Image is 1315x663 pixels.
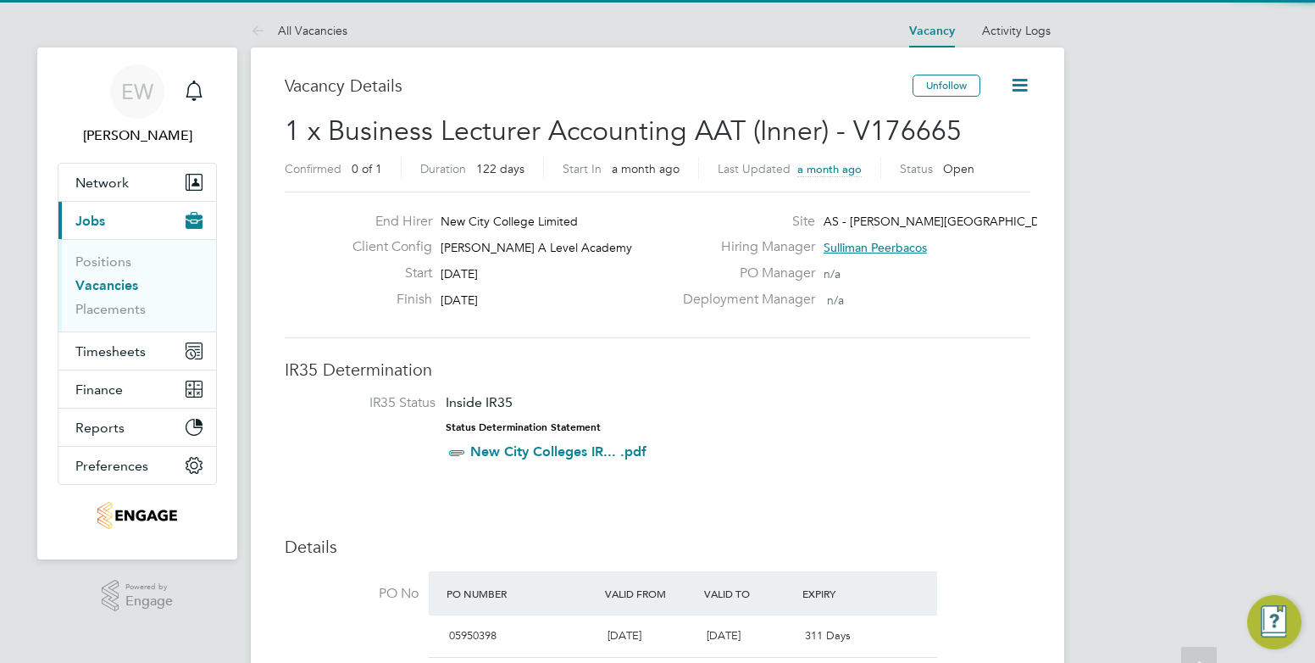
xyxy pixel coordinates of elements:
span: Inside IR35 [446,394,513,410]
label: Last Updated [718,161,791,176]
a: Go to home page [58,502,217,529]
span: [DATE] [441,292,478,308]
button: Unfollow [913,75,980,97]
label: Start [339,265,432,282]
label: Status [900,161,933,176]
a: Positions [75,253,131,270]
strong: Status Determination Statement [446,421,601,433]
button: Engage Resource Center [1247,595,1301,649]
label: Deployment Manager [673,291,815,309]
span: a month ago [612,161,680,176]
a: Vacancies [75,277,138,293]
img: jjfox-logo-retina.png [97,502,176,529]
a: Powered byEngage [102,580,174,612]
h3: Details [285,536,1030,558]
label: End Hirer [339,213,432,231]
span: [PERSON_NAME] A Level Academy [441,240,632,255]
nav: Main navigation [37,47,237,560]
div: PO Number [442,578,601,609]
span: Reports [75,420,125,436]
label: Client Config [339,238,432,256]
span: Preferences [75,458,148,474]
label: PO No [285,585,419,603]
span: n/a [824,266,841,281]
label: Site [673,213,815,231]
button: Jobs [58,202,216,239]
span: Network [75,175,129,191]
a: Vacancy [909,24,955,38]
h3: IR35 Determination [285,359,1030,381]
h3: Vacancy Details [285,75,913,97]
span: Sulliman Peerbacos [824,240,927,255]
span: Finance [75,382,123,398]
a: Activity Logs [982,23,1051,38]
span: 122 days [476,161,524,176]
span: AS - [PERSON_NAME][GEOGRAPHIC_DATA] [824,214,1066,229]
span: [DATE] [441,266,478,281]
button: Finance [58,370,216,408]
span: New City College Limited [441,214,578,229]
span: a month ago [797,162,862,176]
button: Timesheets [58,332,216,370]
label: PO Manager [673,265,815,282]
label: Confirmed [285,161,341,176]
button: Preferences [58,447,216,484]
span: 311 Days [805,628,851,643]
label: IR35 Status [302,394,436,412]
span: Timesheets [75,343,146,359]
button: Network [58,164,216,201]
span: 05950398 [449,628,497,643]
div: Expiry [798,578,897,609]
a: EW[PERSON_NAME] [58,64,217,146]
a: New City Colleges IR... .pdf [470,443,646,460]
div: Jobs [58,239,216,331]
label: Finish [339,291,432,309]
span: Engage [125,594,173,609]
span: EW [121,81,153,103]
a: Placements [75,301,146,317]
span: [DATE] [707,628,741,643]
a: All Vacancies [251,23,347,38]
div: Valid To [700,578,799,609]
label: Duration [420,161,466,176]
span: 0 of 1 [352,161,382,176]
span: n/a [827,292,844,308]
button: Reports [58,409,216,446]
span: Powered by [125,580,173,594]
span: [DATE] [608,628,641,643]
div: Valid From [601,578,700,609]
label: Hiring Manager [673,238,815,256]
label: Start In [563,161,602,176]
span: Jobs [75,213,105,229]
span: 1 x Business Lecturer Accounting AAT (Inner) - V176665 [285,114,962,148]
span: Open [943,161,974,176]
span: Ellie Wiggin [58,125,217,146]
